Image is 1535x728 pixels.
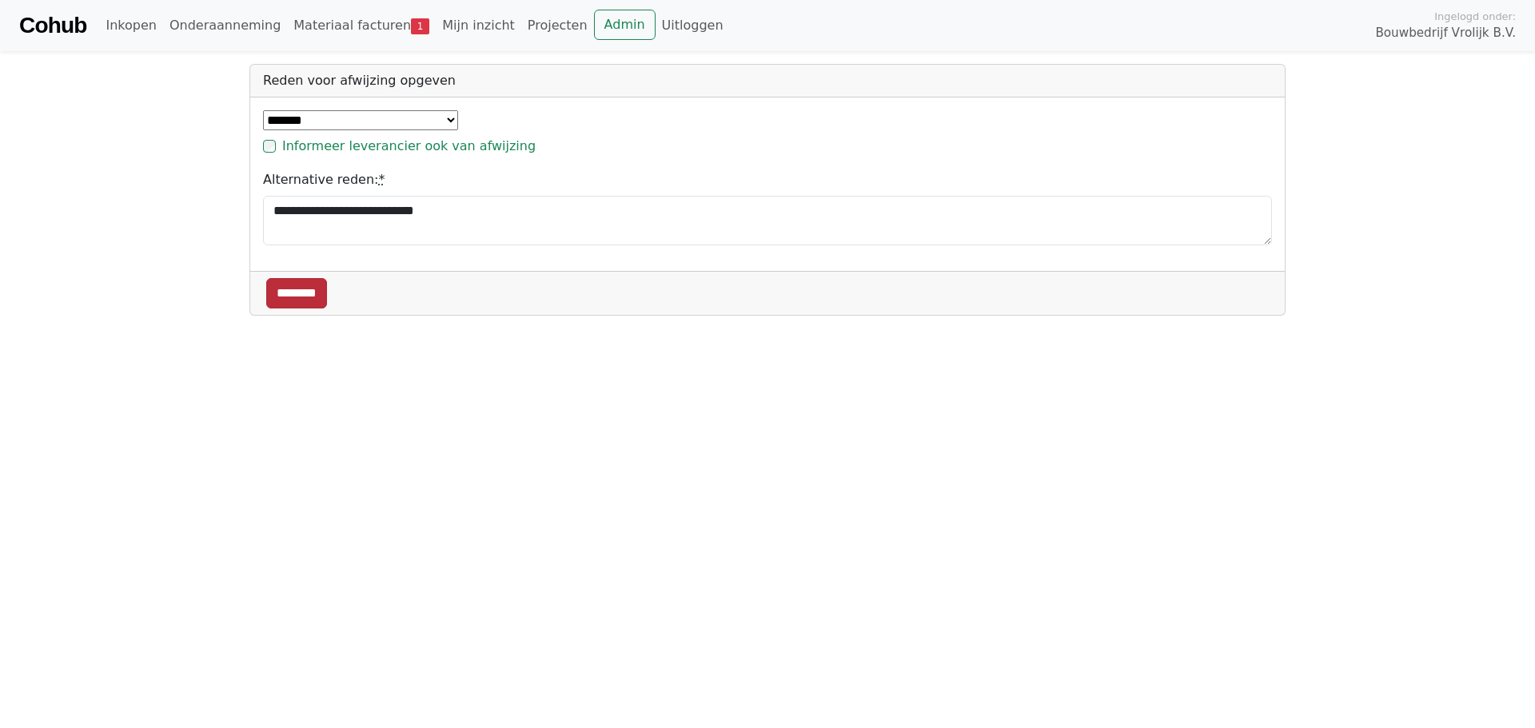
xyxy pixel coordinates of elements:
[250,65,1285,97] div: Reden voor afwijzing opgeven
[282,137,536,156] label: Informeer leverancier ook van afwijzing
[378,172,385,187] abbr: required
[1375,24,1516,42] span: Bouwbedrijf Vrolijk B.V.
[19,6,86,45] a: Cohub
[163,10,287,42] a: Onderaanneming
[411,18,429,34] span: 1
[263,170,385,189] label: Alternative reden:
[99,10,162,42] a: Inkopen
[521,10,594,42] a: Projecten
[656,10,730,42] a: Uitloggen
[594,10,656,40] a: Admin
[436,10,521,42] a: Mijn inzicht
[287,10,436,42] a: Materiaal facturen1
[1434,9,1516,24] span: Ingelogd onder:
